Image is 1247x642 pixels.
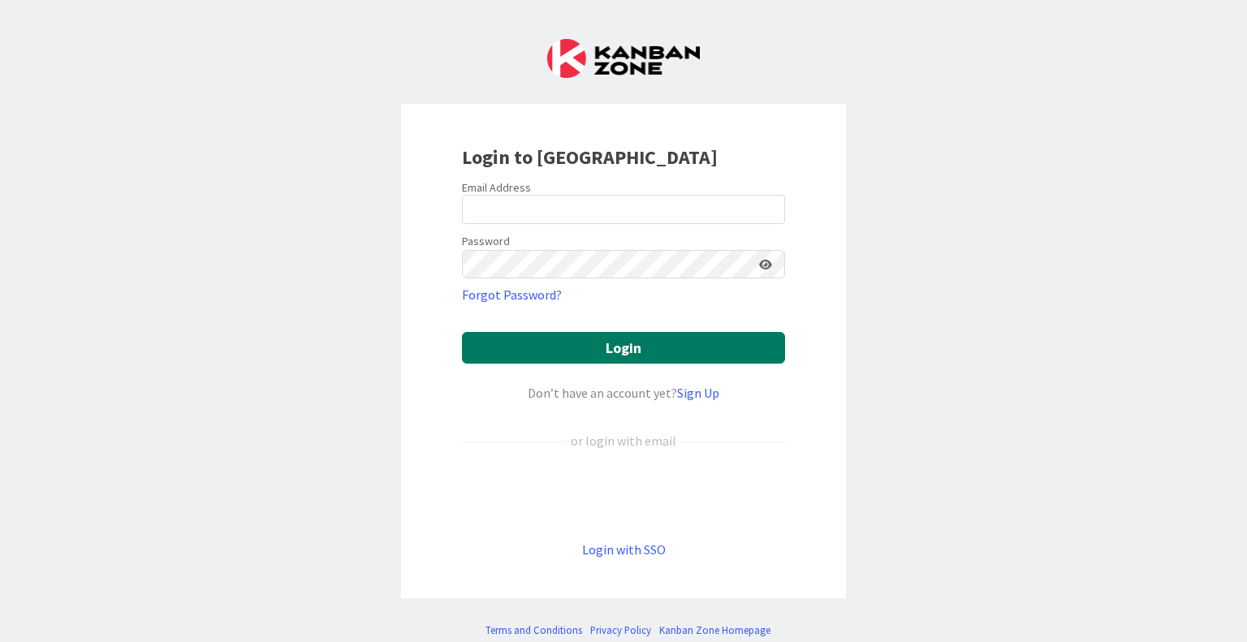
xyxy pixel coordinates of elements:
[590,623,651,638] a: Privacy Policy
[547,39,700,78] img: Kanban Zone
[462,383,785,403] div: Don’t have an account yet?
[462,144,718,170] b: Login to [GEOGRAPHIC_DATA]
[582,541,666,558] a: Login with SSO
[462,233,510,250] label: Password
[659,623,770,638] a: Kanban Zone Homepage
[454,477,793,513] iframe: Kirjaudu Google-tilillä -painike
[462,332,785,364] button: Login
[567,431,680,450] div: or login with email
[462,285,562,304] a: Forgot Password?
[462,180,531,195] label: Email Address
[677,385,719,401] a: Sign Up
[485,623,582,638] a: Terms and Conditions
